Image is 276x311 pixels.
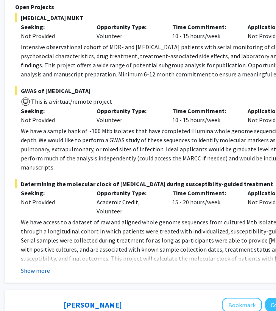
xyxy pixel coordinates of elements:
[6,277,32,305] iframe: Chat
[21,266,50,275] button: Show more
[21,31,85,40] div: Not Provided
[91,22,167,40] div: Volunteer
[172,22,237,31] p: Time Commitment:
[21,197,85,207] div: Not Provided
[64,300,122,309] a: [PERSON_NAME]
[91,188,167,216] div: Academic Credit, Volunteer
[167,188,242,216] div: 15 - 20 hours/week
[21,22,85,31] p: Seeking:
[21,106,85,115] p: Seeking:
[21,115,85,124] div: Not Provided
[30,98,112,105] span: This is a virtual/remote project
[97,106,161,115] p: Opportunity Type:
[97,188,161,197] p: Opportunity Type:
[91,106,167,124] div: Volunteer
[21,188,85,197] p: Seeking:
[172,106,237,115] p: Time Commitment:
[97,22,161,31] p: Opportunity Type:
[167,106,242,124] div: 10 - 15 hours/week
[167,22,242,40] div: 10 - 15 hours/week
[172,188,237,197] p: Time Commitment:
